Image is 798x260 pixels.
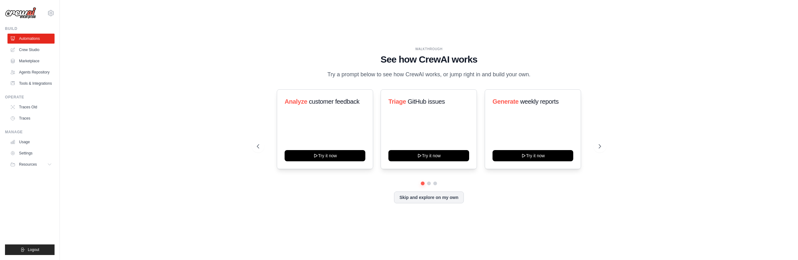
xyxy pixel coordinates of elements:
[28,247,39,252] span: Logout
[388,150,469,161] button: Try it now
[285,150,365,161] button: Try it now
[7,159,55,169] button: Resources
[520,98,558,105] span: weekly reports
[408,98,445,105] span: GitHub issues
[394,191,464,203] button: Skip and explore on my own
[309,98,359,105] span: customer feedback
[7,102,55,112] a: Traces Old
[388,98,406,105] span: Triage
[5,7,36,19] img: Logo
[7,56,55,66] a: Marketplace
[19,162,37,167] span: Resources
[324,70,534,79] p: Try a prompt below to see how CrewAI works, or jump right in and build your own.
[5,26,55,31] div: Build
[5,130,55,135] div: Manage
[493,150,573,161] button: Try it now
[7,34,55,44] a: Automations
[285,98,307,105] span: Analyze
[5,95,55,100] div: Operate
[5,244,55,255] button: Logout
[7,137,55,147] a: Usage
[493,98,519,105] span: Generate
[7,113,55,123] a: Traces
[257,54,601,65] h1: See how CrewAI works
[7,67,55,77] a: Agents Repository
[7,45,55,55] a: Crew Studio
[7,78,55,88] a: Tools & Integrations
[7,148,55,158] a: Settings
[257,47,601,51] div: WALKTHROUGH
